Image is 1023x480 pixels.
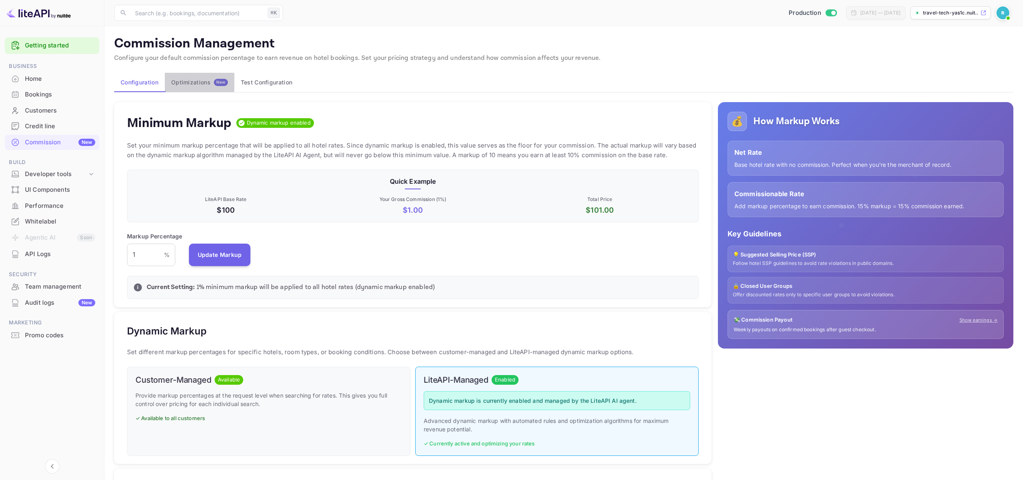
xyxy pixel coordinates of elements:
a: Team management [5,279,99,294]
span: Dynamic markup enabled [244,119,314,127]
div: UI Components [5,182,99,198]
p: 💡 Suggested Selling Price (SSP) [733,251,998,259]
p: ✓ Available to all customers [135,414,402,423]
p: Your Gross Commission ( 1 %) [321,196,504,203]
div: [DATE] — [DATE] [860,9,900,16]
p: Set your minimum markup percentage that will be applied to all hotel rates. Since dynamic markup ... [127,141,699,160]
div: API Logs [5,246,99,262]
div: Bookings [25,90,95,99]
input: Search (e.g. bookings, documentation) [130,5,264,21]
p: Commissionable Rate [734,189,997,199]
a: Bookings [5,87,99,102]
a: Credit line [5,119,99,133]
p: Follow hotel SSP guidelines to avoid rate violations in public domains. [733,260,998,267]
div: Developer tools [25,170,87,179]
button: Test Configuration [234,73,299,92]
div: ⌘K [268,8,280,18]
img: Revolut [996,6,1009,19]
div: Whitelabel [5,214,99,230]
p: Base hotel rate with no commission. Perfect when you're the merchant of record. [734,160,997,169]
p: Configure your default commission percentage to earn revenue on hotel bookings. Set your pricing ... [114,53,1013,63]
div: Commission [25,138,95,147]
h6: Customer-Managed [135,375,211,385]
h5: Dynamic Markup [127,325,207,338]
a: Performance [5,198,99,213]
p: 💸 Commission Payout [734,316,793,324]
span: New [214,80,228,85]
p: % [164,250,170,259]
div: New [78,299,95,306]
button: Collapse navigation [45,459,59,474]
span: Available [215,376,243,384]
p: Weekly payouts on confirmed bookings after guest checkout. [734,326,998,333]
div: Customers [25,106,95,115]
div: Switch to Sandbox mode [785,8,840,18]
div: Home [25,74,95,84]
input: 0 [127,244,164,266]
p: Add markup percentage to earn commission. 15% markup = 15% commission earned. [734,202,997,210]
p: Net Rate [734,148,997,157]
a: Whitelabel [5,214,99,229]
div: Promo codes [25,331,95,340]
span: Production [789,8,821,18]
a: Promo codes [5,328,99,343]
span: Business [5,62,99,71]
div: Team management [25,282,95,291]
button: Update Markup [189,244,251,266]
p: Dynamic markup is currently enabled and managed by the LiteAPI AI agent. [424,391,690,410]
div: New [78,139,95,146]
div: Performance [25,201,95,211]
p: Quick Example [134,176,692,186]
p: Total Price [508,196,692,203]
p: $100 [134,205,318,215]
a: API Logs [5,246,99,261]
h5: How Markup Works [753,115,840,128]
p: i [137,284,138,291]
p: 💰 [731,114,743,129]
img: LiteAPI logo [6,6,71,19]
div: Bookings [5,87,99,103]
a: Home [5,71,99,86]
div: API Logs [25,250,95,259]
p: Key Guidelines [728,228,1004,239]
p: $ 1.00 [321,205,504,215]
p: LiteAPI Base Rate [134,196,318,203]
p: Provide markup percentages at the request level when searching for rates. This gives you full con... [135,391,402,408]
span: Security [5,270,99,279]
div: Customers [5,103,99,119]
p: Commission Management [114,36,1013,52]
div: Home [5,71,99,87]
div: UI Components [25,185,95,195]
span: Marketing [5,318,99,327]
p: travel-tech-yas1c.nuit... [923,9,979,16]
p: Offer discounted rates only to specific user groups to avoid violations. [733,291,998,298]
div: Optimizations [171,79,228,86]
strong: Current Setting: [147,283,195,291]
a: Audit logsNew [5,295,99,310]
span: Build [5,158,99,167]
div: Getting started [5,37,99,54]
p: 1 % minimum markup will be applied to all hotel rates (dynamic markup enabled) [147,283,692,292]
p: ✓ Currently active and optimizing your rates [424,440,690,448]
h4: Minimum Markup [127,115,232,131]
a: Show earnings → [959,317,998,324]
div: Developer tools [5,167,99,181]
p: Set different markup percentages for specific hotels, room types, or booking conditions. Choose b... [127,347,699,357]
div: Team management [5,279,99,295]
div: Whitelabel [25,217,95,226]
p: Markup Percentage [127,232,182,240]
div: Credit line [25,122,95,131]
p: 🔒 Closed User Groups [733,282,998,290]
a: UI Components [5,182,99,197]
div: Performance [5,198,99,214]
p: Advanced dynamic markup with automated rules and optimization algorithms for maximum revenue pote... [424,416,690,433]
div: Credit line [5,119,99,134]
div: Audit logsNew [5,295,99,311]
a: Getting started [25,41,95,50]
h6: LiteAPI-Managed [424,375,488,385]
a: CommissionNew [5,135,99,150]
p: $ 101.00 [508,205,692,215]
span: Enabled [492,376,519,384]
